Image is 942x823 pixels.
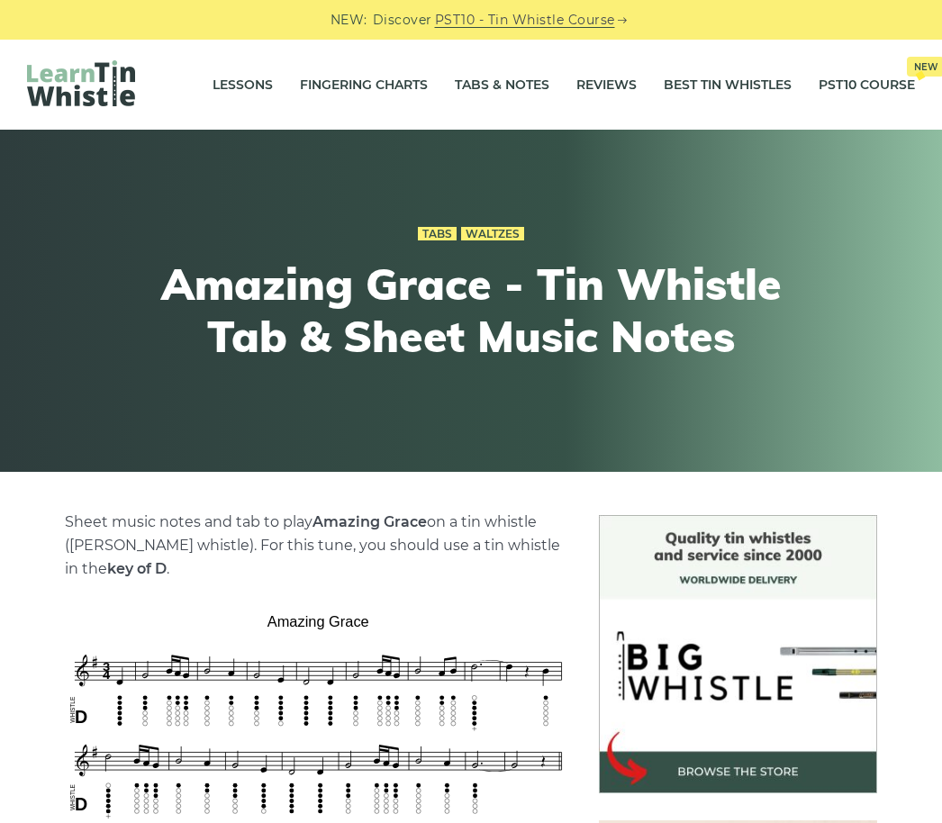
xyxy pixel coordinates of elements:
[27,60,135,106] img: LearnTinWhistle.com
[140,258,802,362] h1: Amazing Grace - Tin Whistle Tab & Sheet Music Notes
[213,62,273,107] a: Lessons
[300,62,428,107] a: Fingering Charts
[312,513,427,530] strong: Amazing Grace
[107,560,167,577] strong: key of D
[455,62,549,107] a: Tabs & Notes
[576,62,637,107] a: Reviews
[819,62,915,107] a: PST10 CourseNew
[65,511,572,581] p: Sheet music notes and tab to play on a tin whistle ([PERSON_NAME] whistle). For this tune, you sh...
[461,227,524,241] a: Waltzes
[65,608,572,823] img: Amazing Grace Tin Whistle Tab & Sheet Music
[418,227,457,241] a: Tabs
[664,62,792,107] a: Best Tin Whistles
[599,515,877,793] img: BigWhistle Tin Whistle Store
